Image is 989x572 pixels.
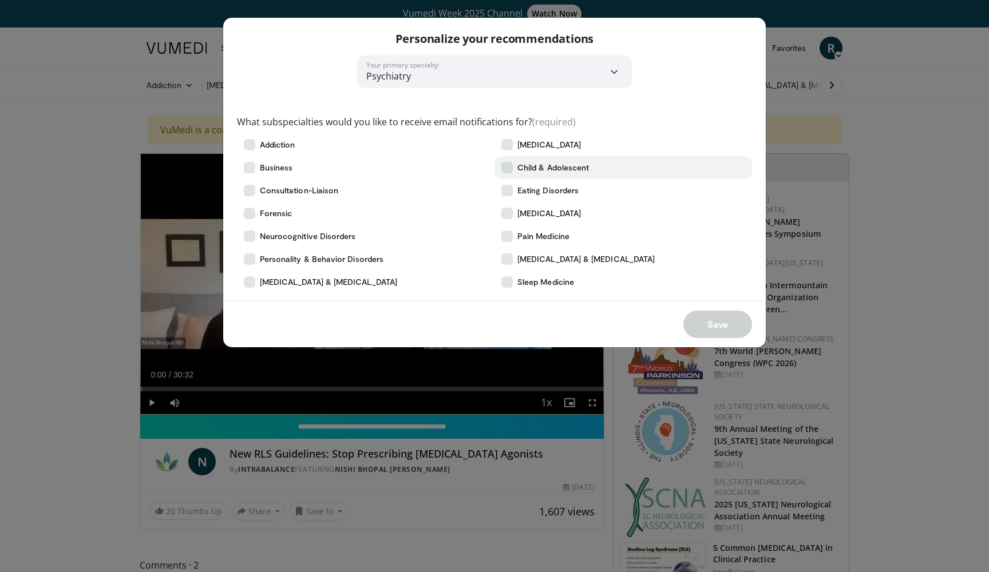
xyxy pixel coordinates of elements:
span: Business [260,162,293,173]
span: Neurocognitive Disorders [260,231,356,242]
span: (required) [532,116,576,128]
span: [MEDICAL_DATA] & [MEDICAL_DATA] [517,253,655,265]
span: [MEDICAL_DATA] [517,139,581,150]
span: Personality & Behavior Disorders [260,253,383,265]
span: Consultation-Liaison [260,185,338,196]
span: Addiction [260,139,295,150]
span: Forensic [260,208,292,219]
span: [MEDICAL_DATA] & [MEDICAL_DATA] [260,276,397,288]
span: Child & Adolescent [517,162,589,173]
label: What subspecialties would you like to receive email notifications for? [237,115,576,129]
span: Sleep Medicine [517,276,574,288]
span: Eating Disorders [517,185,579,196]
p: Personalize your recommendations [395,31,594,46]
span: [MEDICAL_DATA] [517,208,581,219]
span: Pain Medicine [517,231,569,242]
